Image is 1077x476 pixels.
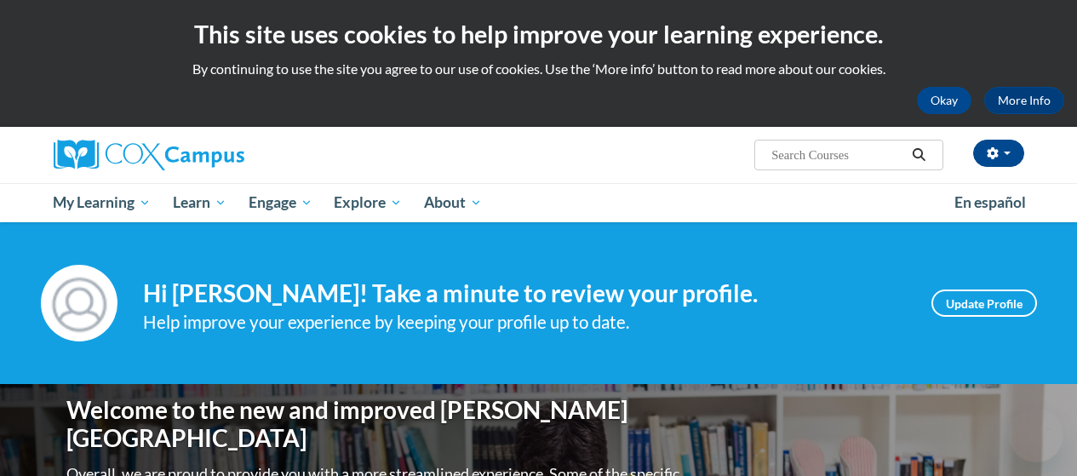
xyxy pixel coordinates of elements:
p: By continuing to use the site you agree to our use of cookies. Use the ‘More info’ button to read... [13,60,1064,78]
div: Main menu [41,183,1037,222]
h2: This site uses cookies to help improve your learning experience. [13,17,1064,51]
a: My Learning [43,183,163,222]
a: Update Profile [931,290,1037,317]
span: Explore [334,192,402,213]
iframe: Button to launch messaging window [1009,408,1063,462]
span: My Learning [53,192,151,213]
h4: Hi [PERSON_NAME]! Take a minute to review your profile. [143,279,906,308]
span: Learn [173,192,226,213]
a: En español [943,185,1037,221]
a: More Info [984,87,1064,114]
img: Cox Campus [54,140,244,170]
a: Explore [323,183,413,222]
button: Okay [917,87,971,114]
button: Search [906,145,931,165]
img: Profile Image [41,265,117,341]
a: About [413,183,493,222]
a: Engage [238,183,324,222]
a: Cox Campus [54,140,360,170]
button: Account Settings [973,140,1024,167]
a: Learn [162,183,238,222]
h1: Welcome to the new and improved [PERSON_NAME][GEOGRAPHIC_DATA] [66,396,684,453]
input: Search Courses [770,145,906,165]
span: Engage [249,192,312,213]
div: Help improve your experience by keeping your profile up to date. [143,308,906,336]
span: En español [954,193,1026,211]
span: About [424,192,482,213]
